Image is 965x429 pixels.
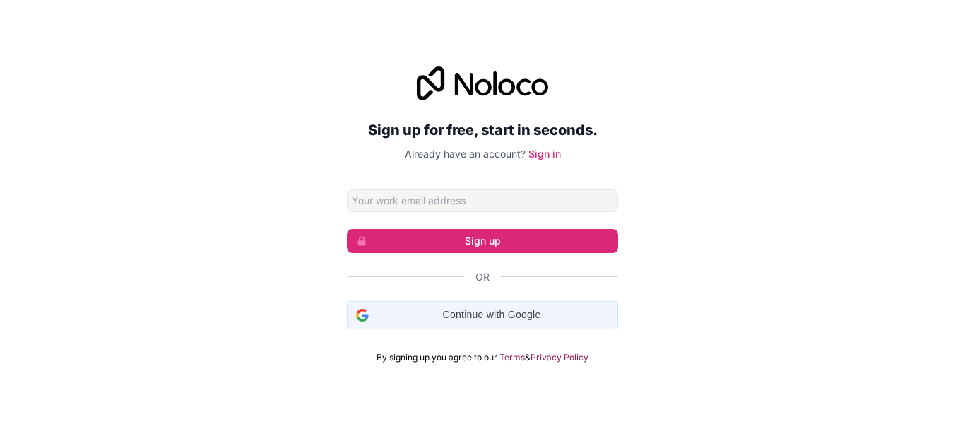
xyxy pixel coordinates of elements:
a: Sign in [528,148,561,160]
span: By signing up you agree to our [377,352,497,363]
a: Privacy Policy [531,352,588,363]
a: Terms [499,352,525,363]
span: Already have an account? [405,148,526,160]
h2: Sign up for free, start in seconds. [347,117,618,143]
span: Continue with Google [374,307,609,322]
div: Continue with Google [347,301,618,329]
button: Sign up [347,229,618,253]
span: & [525,352,531,363]
input: Email address [347,189,618,212]
span: Or [475,270,490,284]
